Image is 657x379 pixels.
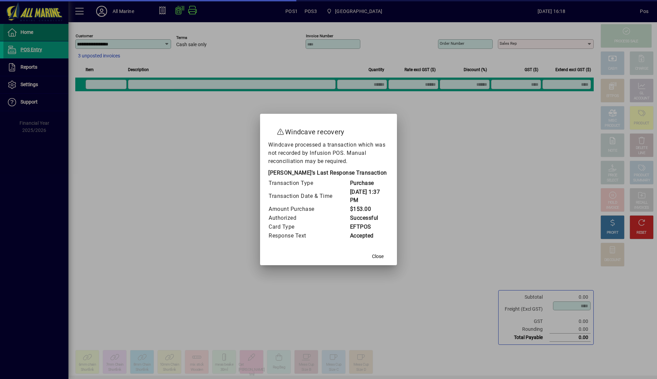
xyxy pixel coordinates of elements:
div: Windcave processed a transaction which was not recorded by Infusion POS. Manual reconciliation ma... [268,141,389,240]
td: Transaction Date & Time [268,188,350,205]
td: Authorized [268,214,350,222]
td: Card Type [268,222,350,231]
h2: Windcave recovery [268,121,389,140]
td: Amount Purchase [268,205,350,214]
td: Purchase [350,179,389,188]
td: Response Text [268,231,350,240]
button: Close [367,250,389,262]
td: EFTPOS [350,222,389,231]
div: [PERSON_NAME]'s Last Response Transaction [268,169,389,179]
td: Transaction Type [268,179,350,188]
td: [DATE] 1:37 PM [350,188,389,205]
td: $153.00 [350,205,389,214]
td: Successful [350,214,389,222]
td: Accepted [350,231,389,240]
span: Close [372,253,384,260]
